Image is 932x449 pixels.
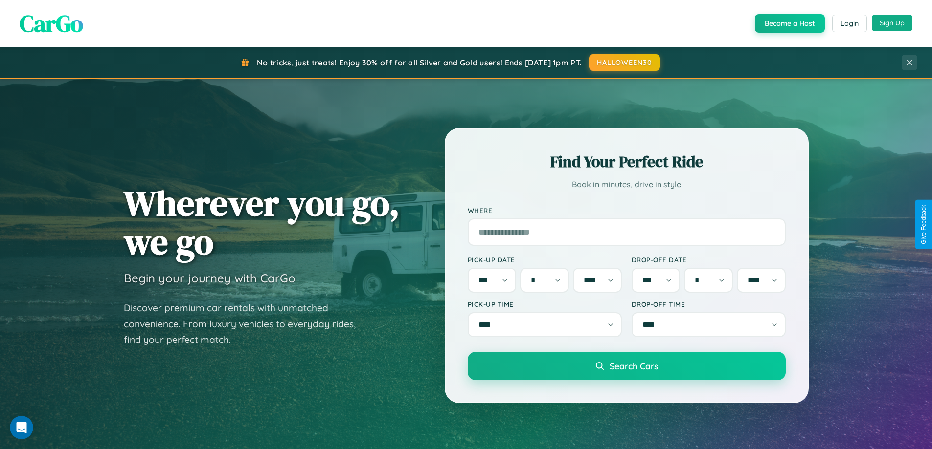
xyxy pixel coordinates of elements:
span: No tricks, just treats! Enjoy 30% off for all Silver and Gold users! Ends [DATE] 1pm PT. [257,58,582,67]
label: Pick-up Date [468,256,622,264]
span: Search Cars [610,361,658,371]
h2: Find Your Perfect Ride [468,151,786,172]
button: Sign Up [872,15,912,31]
h1: Wherever you go, we go [124,184,400,261]
button: Login [832,15,867,32]
iframe: Intercom live chat [10,416,33,439]
label: Where [468,206,786,214]
p: Discover premium car rentals with unmatched convenience. From luxury vehicles to everyday rides, ... [124,300,368,348]
span: CarGo [20,7,83,40]
label: Drop-off Time [632,300,786,308]
button: Become a Host [755,14,825,33]
button: HALLOWEEN30 [589,54,660,71]
div: Give Feedback [920,205,927,244]
button: Search Cars [468,352,786,380]
h3: Begin your journey with CarGo [124,271,296,285]
p: Book in minutes, drive in style [468,177,786,192]
label: Drop-off Date [632,256,786,264]
label: Pick-up Time [468,300,622,308]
